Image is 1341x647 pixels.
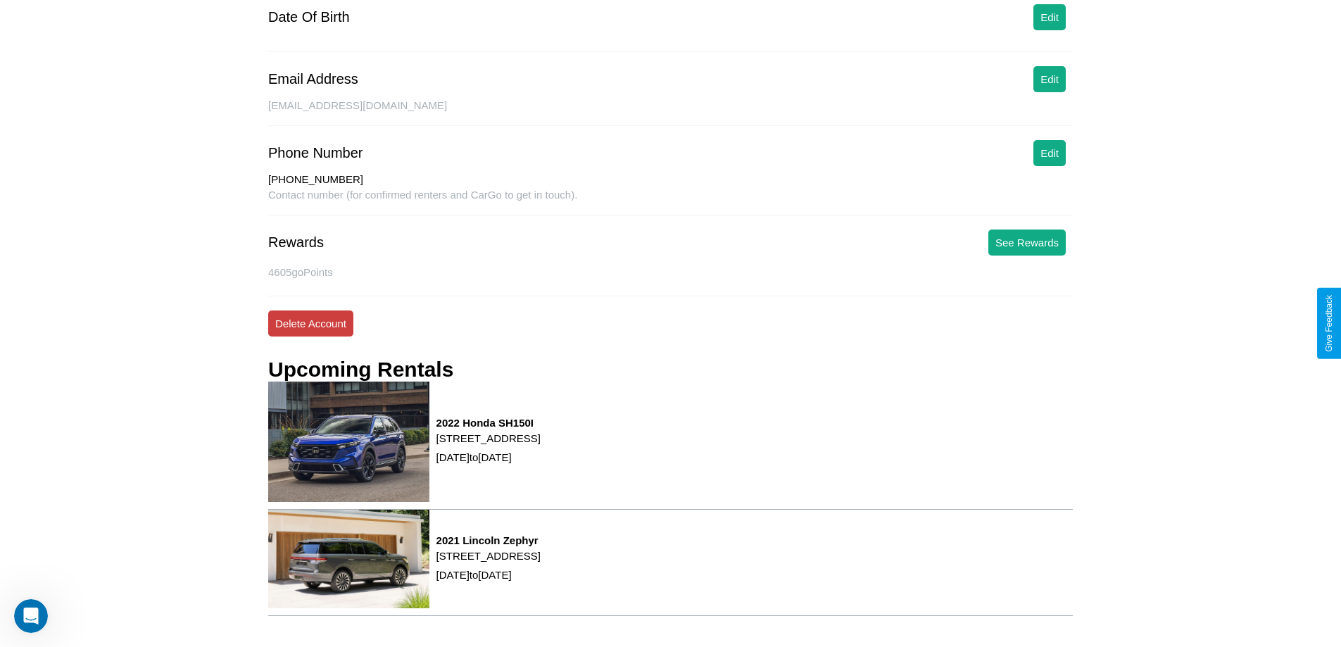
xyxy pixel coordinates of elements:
[1324,295,1334,352] div: Give Feedback
[1033,4,1066,30] button: Edit
[436,565,541,584] p: [DATE] to [DATE]
[268,9,350,25] div: Date Of Birth
[268,71,358,87] div: Email Address
[14,599,48,633] iframe: Intercom live chat
[988,230,1066,256] button: See Rewards
[268,382,429,502] img: rental
[436,429,541,448] p: [STREET_ADDRESS]
[436,417,541,429] h3: 2022 Honda SH150I
[268,310,353,337] button: Delete Account
[268,145,363,161] div: Phone Number
[268,173,1073,189] div: [PHONE_NUMBER]
[268,358,453,382] h3: Upcoming Rentals
[1033,66,1066,92] button: Edit
[436,546,541,565] p: [STREET_ADDRESS]
[436,448,541,467] p: [DATE] to [DATE]
[268,263,1073,282] p: 4605 goPoints
[268,189,1073,215] div: Contact number (for confirmed renters and CarGo to get in touch).
[268,510,429,608] img: rental
[1033,140,1066,166] button: Edit
[436,534,541,546] h3: 2021 Lincoln Zephyr
[268,234,324,251] div: Rewards
[268,99,1073,126] div: [EMAIL_ADDRESS][DOMAIN_NAME]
